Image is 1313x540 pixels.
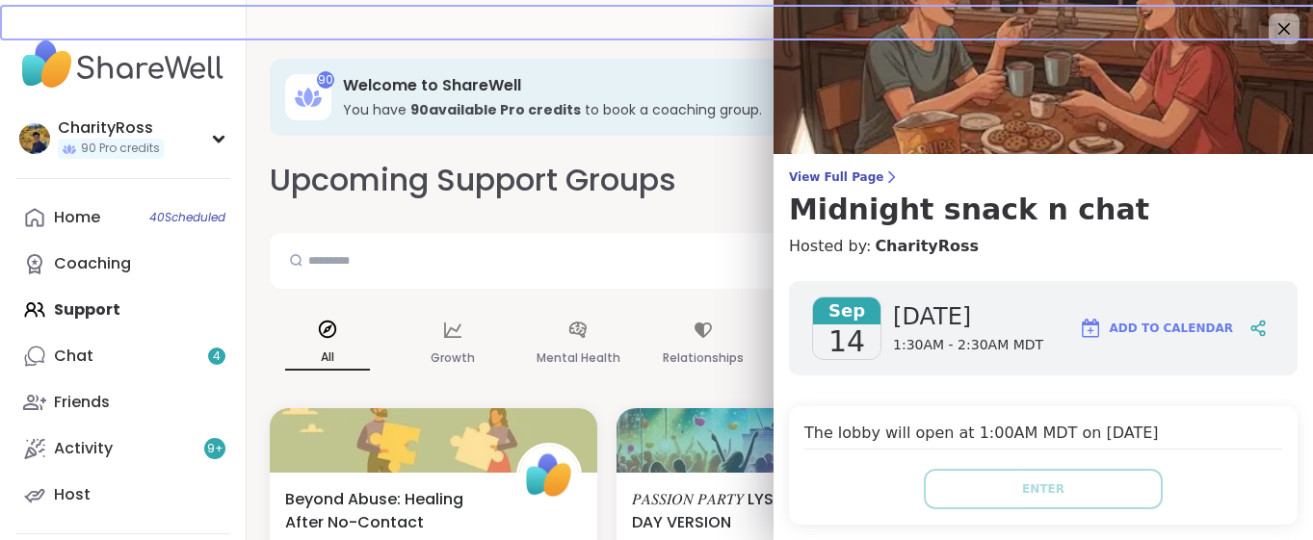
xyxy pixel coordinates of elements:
h3: You have to book a coaching group. [343,100,1263,119]
span: Add to Calendar [1110,320,1233,337]
span: Beyond Abuse: Healing After No-Contact [285,488,495,534]
img: ShareWell [519,446,579,505]
div: Friends [54,392,110,413]
span: Sep [813,297,880,324]
span: 4 [213,348,221,365]
p: Growth [431,347,475,370]
b: 90 available Pro credit s [410,100,581,119]
p: All [285,346,370,371]
span: 40 Scheduled [149,210,225,225]
span: View Full Page [789,169,1298,185]
img: ShareWell Logomark [1079,317,1102,340]
p: Relationships [663,347,744,370]
img: CharityRoss [19,123,50,154]
span: Enter [1022,480,1064,498]
div: Host [54,484,91,505]
a: View Full PageMidnight snack n chat [789,169,1298,227]
a: CharityRoss [875,235,979,258]
a: Coaching [15,241,230,287]
div: Home [54,207,100,228]
p: Mental Health [537,347,620,370]
span: 9 + [207,441,223,457]
span: [DATE] [893,301,1043,332]
span: 1:30AM - 2:30AM MDT [893,336,1043,355]
div: 90 [317,71,334,89]
span: 𝑃𝐴𝑆𝑆𝐼𝑂𝑁 𝑃𝐴𝑅𝑇𝑌 LYSSA B DAY VERSION [632,488,842,534]
img: ShareWell Nav Logo [15,31,230,98]
h3: Welcome to ShareWell [343,75,1263,96]
h3: Midnight snack n chat [789,193,1298,227]
div: Chat [54,346,93,367]
div: CharityRoss [58,117,164,139]
h4: Hosted by: [789,235,1298,258]
div: Coaching [54,253,131,274]
a: Friends [15,379,230,425]
button: Enter [924,469,1163,509]
a: Host [15,472,230,518]
a: Chat4 [15,333,230,379]
iframe: Spotlight [211,255,226,270]
h2: Upcoming Support Groups [270,159,676,202]
button: Add to Calendar [1070,305,1242,351]
h4: The lobby will open at 1:00AM MDT on [DATE] [804,422,1282,450]
span: 14 [828,324,865,359]
a: Home40Scheduled [15,194,230,241]
a: Activity9+ [15,425,230,472]
span: 90 Pro credits [81,141,160,157]
div: Activity [54,438,113,459]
